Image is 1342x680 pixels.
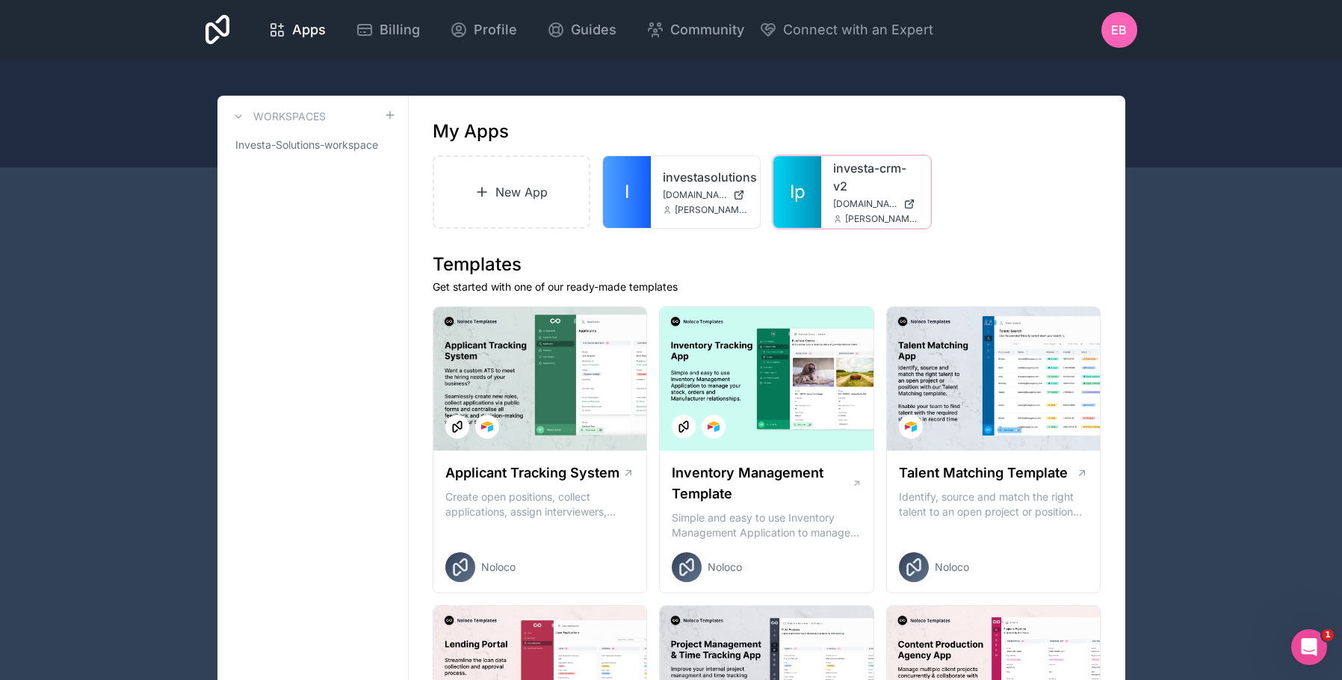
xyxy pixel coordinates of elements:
[663,189,748,201] a: [DOMAIN_NAME]
[708,560,742,575] span: Noloco
[759,19,933,40] button: Connect with an Expert
[380,19,420,40] span: Billing
[833,198,897,210] span: [DOMAIN_NAME]
[634,13,756,46] a: Community
[833,198,918,210] a: [DOMAIN_NAME]
[292,19,326,40] span: Apps
[1291,629,1327,665] iframe: Intercom live chat
[603,156,651,228] a: I
[481,421,493,433] img: Airtable Logo
[229,132,396,158] a: Investa-Solutions-workspace
[433,155,591,229] a: New App
[672,463,851,504] h1: Inventory Management Template
[899,489,1089,519] p: Identify, source and match the right talent to an open project or position with our Talent Matchi...
[708,421,720,433] img: Airtable Logo
[1322,629,1334,641] span: 1
[256,13,338,46] a: Apps
[1111,21,1127,39] span: EB
[833,159,918,195] a: investa-crm-v2
[438,13,529,46] a: Profile
[445,489,635,519] p: Create open positions, collect applications, assign interviewers, centralise candidate feedback a...
[675,204,748,216] span: [PERSON_NAME][EMAIL_ADDRESS][PERSON_NAME][DOMAIN_NAME]
[481,560,516,575] span: Noloco
[433,279,1101,294] p: Get started with one of our ready-made templates
[935,560,969,575] span: Noloco
[899,463,1068,483] h1: Talent Matching Template
[474,19,517,40] span: Profile
[773,156,821,228] a: Ip
[571,19,616,40] span: Guides
[670,19,744,40] span: Community
[672,510,862,540] p: Simple and easy to use Inventory Management Application to manage your stock, orders and Manufact...
[235,137,378,152] span: Investa-Solutions-workspace
[663,168,748,186] a: investasolutions
[253,109,326,124] h3: Workspaces
[535,13,628,46] a: Guides
[905,421,917,433] img: Airtable Logo
[344,13,432,46] a: Billing
[845,213,918,225] span: [PERSON_NAME][EMAIL_ADDRESS][PERSON_NAME][DOMAIN_NAME]
[663,189,727,201] span: [DOMAIN_NAME]
[229,108,326,126] a: Workspaces
[783,19,933,40] span: Connect with an Expert
[433,253,1101,276] h1: Templates
[625,180,629,204] span: I
[790,180,805,204] span: Ip
[445,463,619,483] h1: Applicant Tracking System
[433,120,509,143] h1: My Apps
